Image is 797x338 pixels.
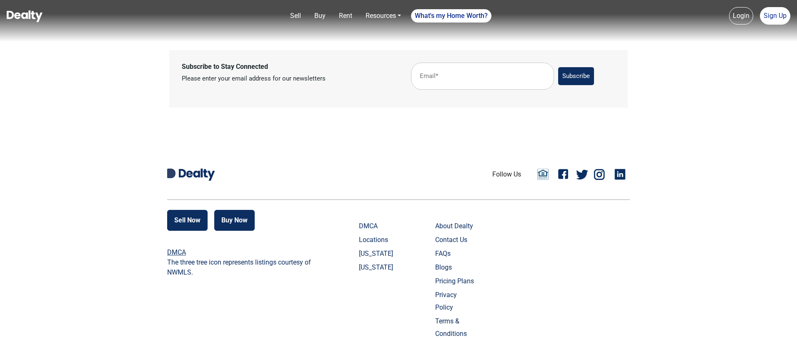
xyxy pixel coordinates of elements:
img: Dealty [179,169,215,180]
p: Please enter your email address for our newsletters [182,74,386,83]
a: Twitter [576,166,588,183]
a: Sign Up [760,7,790,25]
a: DMCA [167,248,186,256]
a: FAQs [435,247,476,260]
a: Blogs [435,261,476,274]
p: The three tree icon represents listings courtesy of NWMLS. [167,257,316,277]
button: Sell Now [167,210,208,231]
a: Rent [336,8,356,24]
h5: Subscribe to Stay Connected [182,63,386,71]
a: What's my Home Worth? [411,9,491,23]
button: Subscribe [558,67,594,85]
a: [US_STATE] [359,261,400,274]
input: Email* [411,63,554,90]
a: Linkedin [613,166,630,183]
a: Buy [311,8,329,24]
a: Facebook [555,166,572,183]
a: Pricing Plans [435,275,476,288]
a: [US_STATE] [359,247,400,260]
a: Locations [359,234,400,246]
a: Sell [287,8,304,24]
a: Privacy Policy [435,289,476,314]
img: Dealty - Buy, Sell & Rent Homes [7,10,43,22]
button: Buy Now [214,210,255,231]
a: Email [534,168,551,181]
a: Instagram [592,166,609,183]
a: About Dealty [435,220,476,232]
a: Contact Us [435,234,476,246]
a: Login [729,7,753,25]
li: Follow Us [492,169,521,179]
img: Dealty D [167,169,175,178]
a: Resources [362,8,404,24]
a: DMCA [359,220,400,232]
